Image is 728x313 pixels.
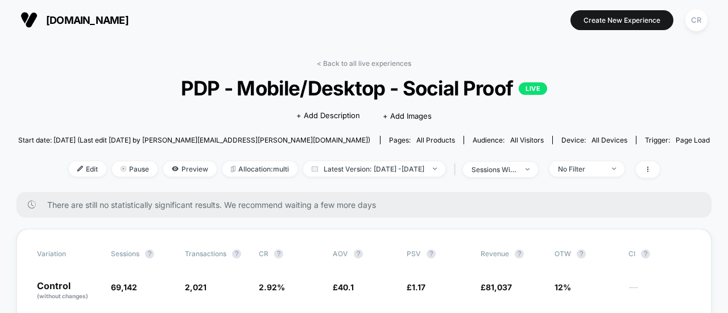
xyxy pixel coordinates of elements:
[577,249,586,258] button: ?
[591,136,627,144] span: all devices
[222,161,297,177] span: Allocation: multi
[451,161,463,178] span: |
[628,249,691,258] span: CI
[481,282,512,292] span: £
[473,136,544,144] div: Audience:
[383,111,432,120] span: + Add Images
[416,136,455,144] span: all products
[486,282,512,292] span: 81,037
[333,249,348,258] span: AOV
[259,282,285,292] span: 2.92 %
[163,161,217,177] span: Preview
[338,282,354,292] span: 40.1
[471,165,517,174] div: sessions with impression
[685,9,708,31] div: CR
[641,249,650,258] button: ?
[145,249,154,258] button: ?
[69,161,106,177] span: Edit
[407,249,421,258] span: PSV
[312,166,318,172] img: calendar
[185,249,226,258] span: Transactions
[37,249,100,258] span: Variation
[612,168,616,170] img: end
[47,200,689,210] span: There are still no statistically significant results. We recommend waiting a few more days
[526,168,530,170] img: end
[515,249,524,258] button: ?
[407,282,425,292] span: £
[231,166,235,172] img: rebalance
[645,136,710,144] div: Trigger:
[111,249,139,258] span: Sessions
[112,161,158,177] span: Pause
[274,249,283,258] button: ?
[552,136,636,144] span: Device:
[111,282,137,292] span: 69,142
[427,249,436,258] button: ?
[433,168,437,170] img: end
[317,59,411,68] a: < Back to all live experiences
[37,281,100,301] p: Control
[18,136,370,144] span: Start date: [DATE] (Last edit [DATE] by [PERSON_NAME][EMAIL_ADDRESS][PERSON_NAME][DOMAIN_NAME])
[232,249,241,258] button: ?
[259,249,268,258] span: CR
[296,110,360,122] span: + Add Description
[53,76,676,100] span: PDP - Mobile/Desktop - Social Proof
[519,82,547,95] p: LIVE
[558,165,603,173] div: No Filter
[20,11,38,28] img: Visually logo
[628,284,691,301] span: ---
[510,136,544,144] span: All Visitors
[37,293,88,299] span: (without changes)
[570,10,673,30] button: Create New Experience
[77,166,83,172] img: edit
[481,249,509,258] span: Revenue
[682,9,711,32] button: CR
[412,282,425,292] span: 1.17
[303,161,445,177] span: Latest Version: [DATE] - [DATE]
[17,11,132,29] button: [DOMAIN_NAME]
[676,136,710,144] span: Page Load
[555,282,571,292] span: 12%
[389,136,455,144] div: Pages:
[121,166,126,172] img: end
[555,249,617,258] span: OTW
[46,14,129,26] span: [DOMAIN_NAME]
[354,249,363,258] button: ?
[333,282,354,292] span: £
[185,282,206,292] span: 2,021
